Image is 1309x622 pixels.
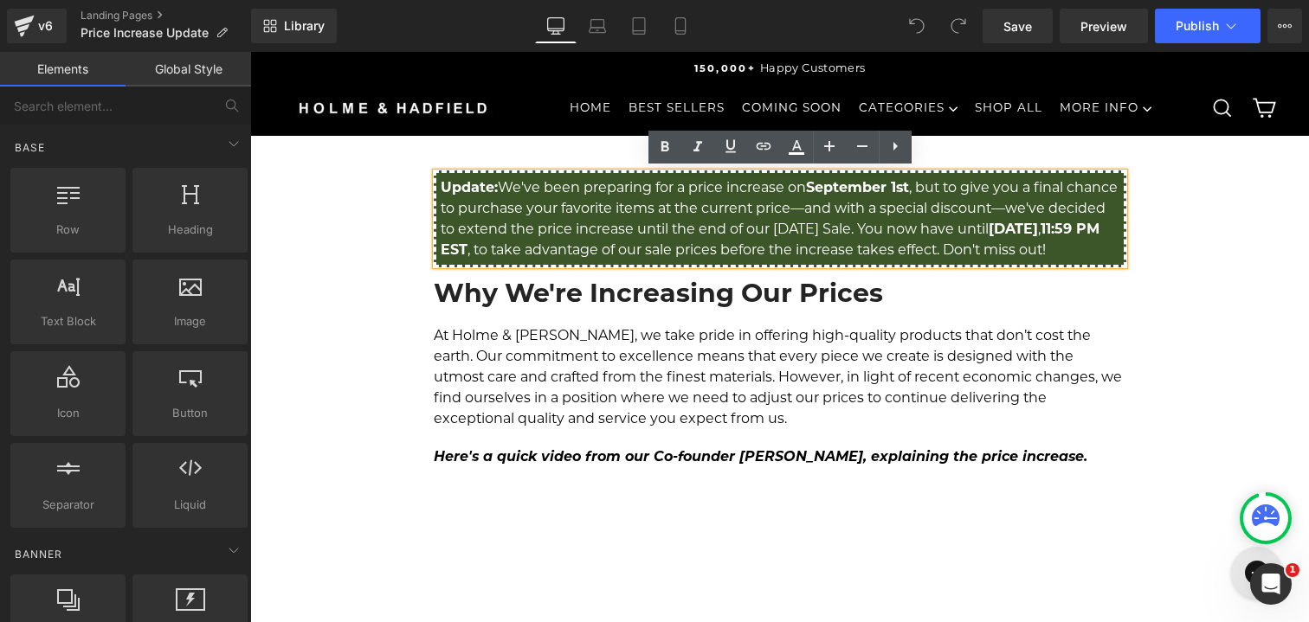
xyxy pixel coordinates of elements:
a: Shop All [716,42,801,71]
p: At Holme & [PERSON_NAME], we take pride in offering high-quality products that don’t cost the ear... [184,273,876,377]
i: Here's a quick video from our Co-founder [PERSON_NAME], explaining the price increase. [184,396,837,413]
span: Publish [1176,19,1219,33]
a: Tablet [618,9,660,43]
span: Library [284,18,325,34]
a: v6 [7,9,67,43]
span: 1 [1286,563,1299,577]
p: We've been preparing for a price increase on , but to give you a final chance to purchase your fa... [190,125,869,208]
summary: More Info [801,42,910,71]
summary: Categories [600,42,716,71]
strong: t [653,127,659,144]
button: Publish [1155,9,1261,43]
span: Save [1003,17,1032,35]
strong: Update: [190,127,248,144]
span: Heading [138,221,242,239]
span: Preview [1080,17,1127,35]
iframe: Intercom live chat [1250,563,1292,605]
a: 150,000+Happy Customers [39,9,1020,24]
span: Base [13,139,47,156]
a: Landing Pages [81,9,251,22]
span: Image [138,312,242,330]
strong: September 1s [556,127,653,144]
button: Redo [941,9,976,43]
a: COMING SOON [483,42,600,71]
a: Global Style [126,52,251,87]
button: More [1267,9,1302,43]
span: Separator [16,496,120,514]
div: v6 [35,15,56,37]
span: Liquid [138,496,242,514]
a: Preview [1060,9,1148,43]
a: Laptop [577,9,618,43]
span: Row [16,221,120,239]
strong: 11:59 PM EST [190,169,849,206]
a: Best Sellers [370,42,483,71]
button: Undo [900,9,934,43]
span: Happy Customers [506,10,616,22]
h1: Why We're Increasing Our Prices [184,224,876,258]
strong: [DATE] [738,169,788,185]
a: Home [311,42,370,71]
span: Button [138,404,242,422]
span: Price Increase Update [81,26,209,40]
span: 150,000+ [444,10,506,22]
a: Desktop [535,9,577,43]
button: Open gorgias live chat [9,6,61,58]
div: Primary [260,35,951,77]
span: Text Block [16,312,120,330]
a: Mobile [660,9,701,43]
span: Banner [13,546,64,562]
span: Icon [16,404,120,422]
a: New Library [251,9,337,43]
